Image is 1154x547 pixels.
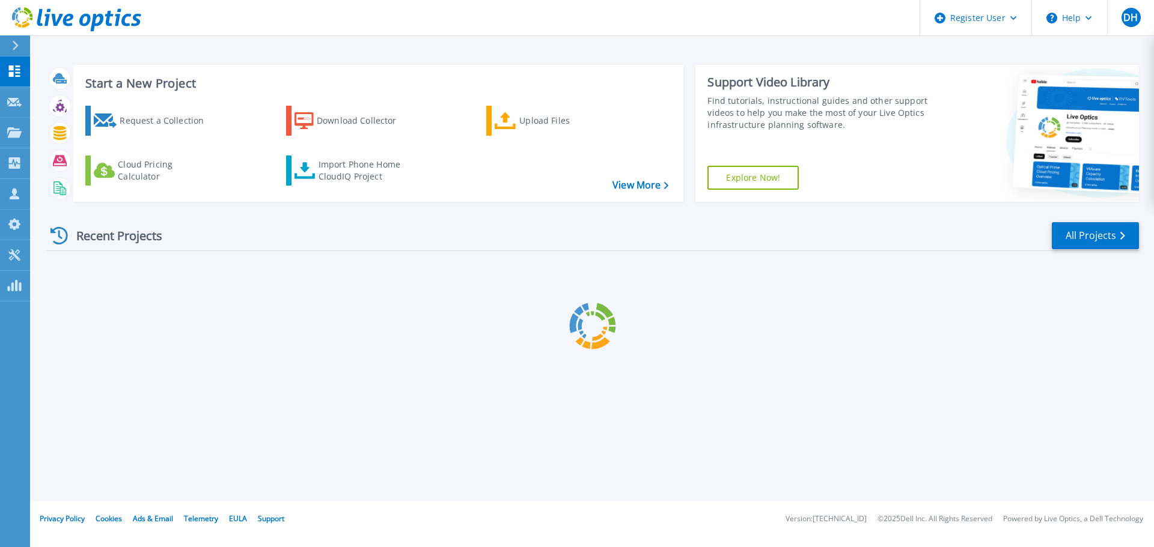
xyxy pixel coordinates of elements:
a: All Projects [1052,222,1139,249]
a: Support [258,513,284,524]
div: Support Video Library [707,74,933,90]
a: View More [612,180,668,191]
h3: Start a New Project [85,77,668,90]
a: Cloud Pricing Calculator [85,156,219,186]
a: Request a Collection [85,106,219,136]
div: Recent Projects [46,221,179,250]
a: Download Collector [286,106,420,136]
div: Import Phone Home CloudIQ Project [319,159,412,183]
div: Cloud Pricing Calculator [118,159,214,183]
div: Upload Files [519,109,615,133]
span: DH [1123,13,1138,22]
a: Ads & Email [133,513,173,524]
li: Version: [TECHNICAL_ID] [786,515,867,523]
li: © 2025 Dell Inc. All Rights Reserved [878,515,992,523]
a: Upload Files [486,106,620,136]
a: Cookies [96,513,122,524]
a: Telemetry [184,513,218,524]
div: Find tutorials, instructional guides and other support videos to help you make the most of your L... [707,95,933,131]
a: EULA [229,513,247,524]
a: Explore Now! [707,166,799,190]
div: Request a Collection [120,109,216,133]
div: Download Collector [317,109,413,133]
a: Privacy Policy [40,513,85,524]
li: Powered by Live Optics, a Dell Technology [1003,515,1143,523]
